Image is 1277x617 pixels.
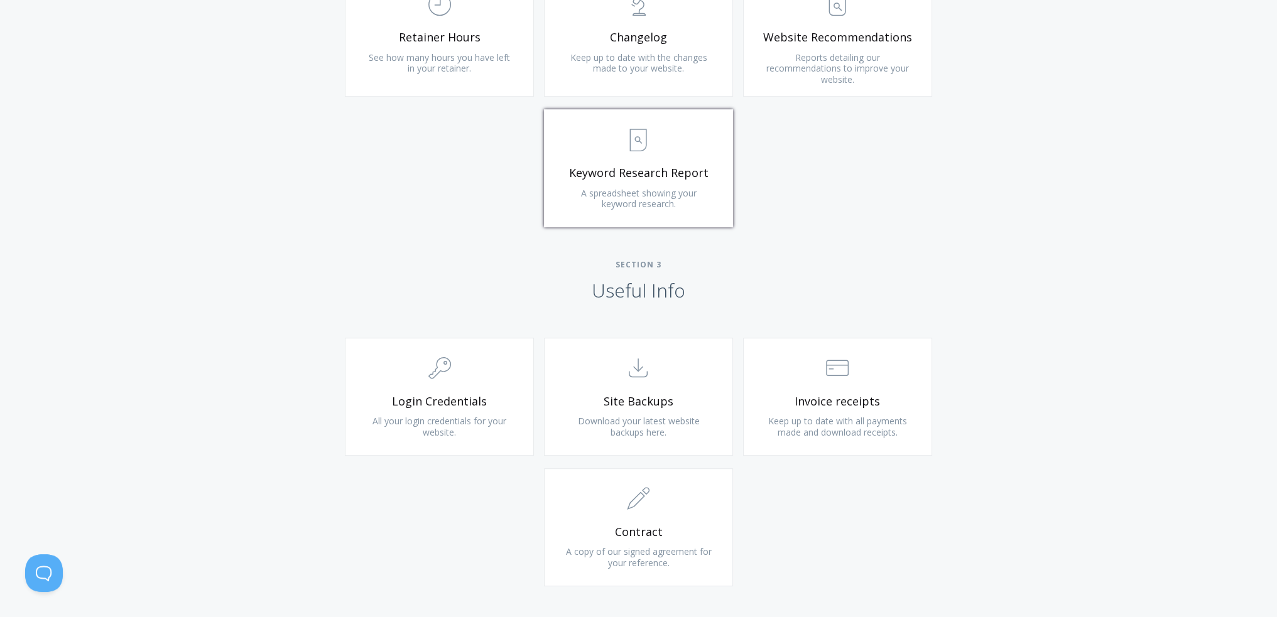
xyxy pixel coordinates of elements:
span: Changelog [563,30,714,45]
iframe: Toggle Customer Support [25,554,63,592]
a: Invoice receipts Keep up to date with all payments made and download receipts. [743,338,932,456]
span: Contract [563,525,714,539]
a: Contract A copy of our signed agreement for your reference. [544,468,733,586]
span: Retainer Hours [364,30,514,45]
span: Website Recommendations [763,30,913,45]
span: Site Backups [563,394,714,409]
span: Invoice receipts [763,394,913,409]
span: A copy of our signed agreement for your reference. [565,545,711,569]
span: All your login credentials for your website. [372,415,506,438]
a: Site Backups Download your latest website backups here. [544,338,733,456]
span: Login Credentials [364,394,514,409]
span: Download your latest website backups here. [577,415,699,438]
span: Keep up to date with all payments made and download receipts. [768,415,907,438]
span: See how many hours you have left in your retainer. [369,51,510,75]
span: A spreadsheet showing your keyword research. [580,187,696,210]
span: Reports detailing our recommendations to improve your website. [766,51,909,85]
a: Keyword Research Report A spreadsheet showing your keyword research. [544,109,733,227]
span: Keep up to date with the changes made to your website. [570,51,707,75]
a: Login Credentials All your login credentials for your website. [345,338,534,456]
span: Keyword Research Report [563,166,714,180]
